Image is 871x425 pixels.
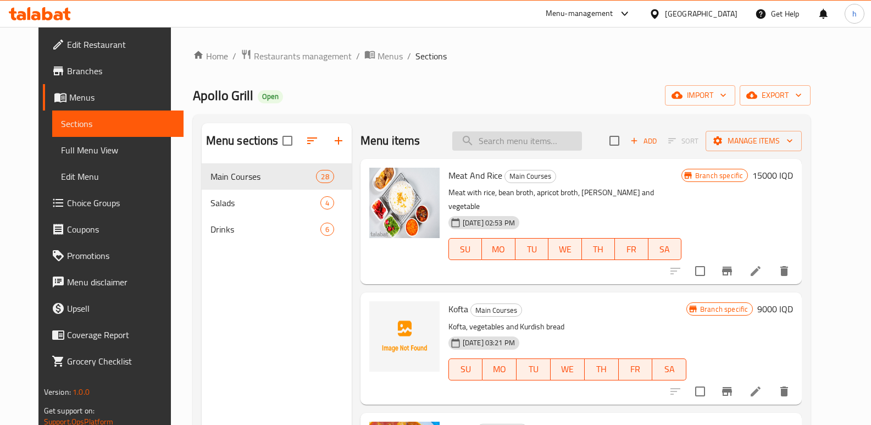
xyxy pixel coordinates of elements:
[771,378,797,405] button: delete
[321,224,334,235] span: 6
[241,49,352,63] a: Restaurants management
[369,301,440,372] img: Kofta
[317,172,333,182] span: 28
[553,241,577,257] span: WE
[193,49,228,63] a: Home
[548,238,581,260] button: WE
[67,302,175,315] span: Upsell
[458,338,519,348] span: [DATE] 03:21 PM
[603,129,626,152] span: Select section
[67,328,175,341] span: Coverage Report
[749,264,762,278] a: Edit menu item
[52,163,184,190] a: Edit Menu
[486,241,511,257] span: MO
[202,163,352,190] div: Main Courses28
[471,304,522,317] span: Main Courses
[582,238,615,260] button: TH
[407,49,411,63] li: /
[254,49,352,63] span: Restaurants management
[748,89,802,102] span: export
[43,216,184,242] a: Coupons
[752,168,793,183] h6: 15000 IQD
[696,304,752,314] span: Branch specific
[714,134,793,148] span: Manage items
[515,238,548,260] button: TU
[67,196,175,209] span: Choice Groups
[740,85,811,106] button: export
[757,301,793,317] h6: 9000 IQD
[43,295,184,322] a: Upsell
[517,358,551,380] button: TU
[61,143,175,157] span: Full Menu View
[749,385,762,398] a: Edit menu item
[232,49,236,63] li: /
[586,241,611,257] span: TH
[448,301,468,317] span: Kofta
[73,385,90,399] span: 1.0.0
[43,269,184,295] a: Menu disclaimer
[619,241,643,257] span: FR
[320,196,334,209] div: items
[458,218,519,228] span: [DATE] 02:53 PM
[415,49,447,63] span: Sections
[665,85,735,106] button: import
[360,133,420,149] h2: Menu items
[448,186,681,213] p: Meat with rice, bean broth, apricot broth, [PERSON_NAME] and vegetable
[771,258,797,284] button: delete
[67,64,175,78] span: Branches
[555,361,580,377] span: WE
[448,167,502,184] span: Meat And Rice
[520,241,544,257] span: TU
[44,404,95,418] span: Get support on:
[61,170,175,183] span: Edit Menu
[852,8,857,20] span: h
[689,380,712,403] span: Select to update
[648,238,681,260] button: SA
[202,216,352,242] div: Drinks6
[316,170,334,183] div: items
[193,49,811,63] nav: breadcrumb
[325,128,352,154] button: Add section
[706,131,802,151] button: Manage items
[43,322,184,348] a: Coverage Report
[487,361,512,377] span: MO
[626,133,661,150] button: Add
[321,198,334,208] span: 4
[43,242,184,269] a: Promotions
[258,92,283,101] span: Open
[206,133,279,149] h2: Menu sections
[652,358,686,380] button: SA
[714,378,740,405] button: Branch-specific-item
[589,361,614,377] span: TH
[657,361,682,377] span: SA
[61,117,175,130] span: Sections
[674,89,726,102] span: import
[585,358,619,380] button: TH
[43,58,184,84] a: Branches
[378,49,403,63] span: Menus
[482,358,517,380] button: MO
[505,170,556,183] span: Main Courses
[210,170,317,183] span: Main Courses
[43,31,184,58] a: Edit Restaurant
[276,129,299,152] span: Select all sections
[67,355,175,368] span: Grocery Checklist
[626,133,661,150] span: Add item
[689,260,712,283] span: Select to update
[69,91,175,104] span: Menus
[210,223,320,236] span: Drinks
[193,83,253,108] span: Apollo Grill
[448,238,482,260] button: SU
[43,190,184,216] a: Choice Groups
[202,159,352,247] nav: Menu sections
[619,358,653,380] button: FR
[202,190,352,216] div: Salads4
[448,320,686,334] p: Kofta, vegetables and Kurdish bread
[356,49,360,63] li: /
[615,238,648,260] button: FR
[44,385,71,399] span: Version:
[546,7,613,20] div: Menu-management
